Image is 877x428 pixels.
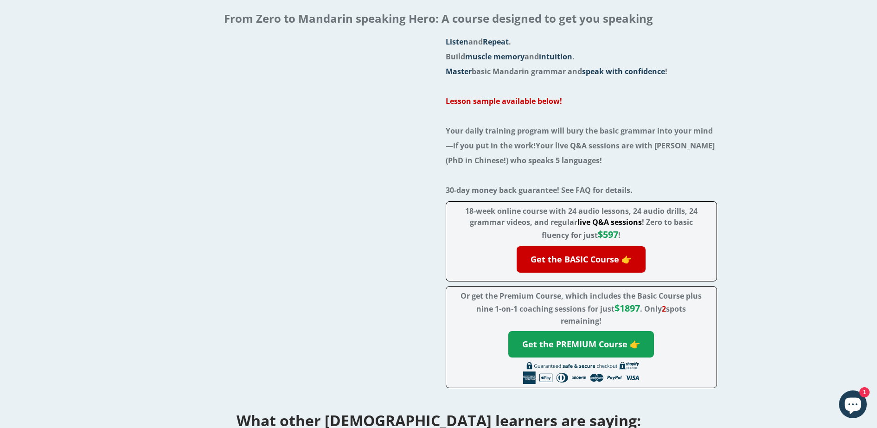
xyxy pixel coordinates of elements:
[577,217,642,227] span: live Q&A sessions
[483,37,509,47] span: Repeat
[446,96,562,106] a: Lesson sample available below!
[160,34,432,187] iframe: Embedded Vimeo Video
[662,304,666,314] span: 2
[615,302,640,314] span: $1897
[446,37,468,47] span: Listen
[561,304,686,326] span: . Only spots remaining!
[461,291,702,326] strong: Or get the Premium Course, which includes the Basic Course plus nine 1-on-1 coaching sessions for...
[465,206,698,240] span: 18-week online course with 24 audio lessons, 24 audio drills, 24 grammar videos, and regular ! Ze...
[836,390,870,421] inbox-online-store-chat: Shopify online store chat
[446,66,472,77] span: Master
[446,51,575,62] span: Build and .
[598,230,621,240] span: !
[446,141,715,166] span: Your live Q&A sessions are with [PERSON_NAME] (PhD in Chinese!) who speaks 5 languages!
[446,37,511,47] span: and .
[7,7,870,30] h2: From Zero to Mandarin speaking Hero: A course designed to get you speaking
[539,51,572,62] span: intuition
[446,126,713,151] span: Your daily training program will bury the basic grammar into your mind—if you put in the work!
[582,66,665,77] span: speak with confidence
[446,185,633,195] span: 30-day money back guarantee! See FAQ for details.
[465,51,525,62] span: muscle memory
[517,246,646,273] a: Get the BASIC Course 👉
[598,228,618,241] span: $597
[508,331,654,358] a: Get the PREMIUM Course 👉
[446,66,667,77] span: basic Mandarin grammar and !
